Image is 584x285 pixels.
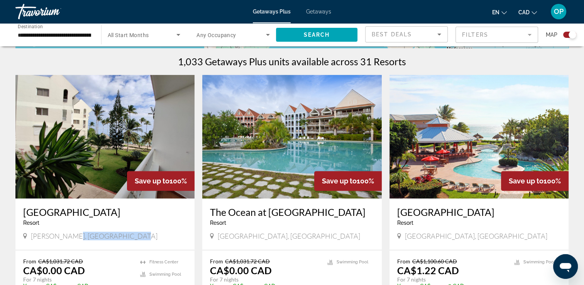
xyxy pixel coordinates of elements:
[492,7,507,18] button: Change language
[405,232,547,240] span: [GEOGRAPHIC_DATA], [GEOGRAPHIC_DATA]
[210,276,319,283] p: For 7 nights
[31,232,157,240] span: [PERSON_NAME], [GEOGRAPHIC_DATA]
[397,206,561,218] a: [GEOGRAPHIC_DATA]
[15,75,195,198] img: 3930E01X.jpg
[210,258,223,265] span: From
[218,232,360,240] span: [GEOGRAPHIC_DATA], [GEOGRAPHIC_DATA]
[455,26,538,43] button: Filter
[337,260,368,265] span: Swimming Pool
[372,30,441,39] mat-select: Sort by
[554,8,564,15] span: OP
[127,171,195,191] div: 100%
[149,272,181,277] span: Swimming Pool
[202,75,381,198] img: 4063O01X.jpg
[553,254,578,279] iframe: Button to launch messaging window
[18,24,43,29] span: Destination
[518,7,537,18] button: Change currency
[303,32,330,38] span: Search
[23,265,85,276] p: CA$0.00 CAD
[492,9,499,15] span: en
[412,258,457,265] span: CA$1,100.60 CAD
[108,32,149,38] span: All Start Months
[397,258,410,265] span: From
[397,220,413,226] span: Resort
[501,171,569,191] div: 100%
[397,276,506,283] p: For 7 nights
[372,31,412,37] span: Best Deals
[23,258,36,265] span: From
[149,260,178,265] span: Fitness Center
[38,258,83,265] span: CA$1,031.72 CAD
[23,220,39,226] span: Resort
[225,258,270,265] span: CA$1,031.72 CAD
[389,75,569,198] img: 4215O01X.jpg
[23,276,132,283] p: For 7 nights
[15,2,93,22] a: Travorium
[196,32,236,38] span: Any Occupancy
[518,9,530,15] span: CAD
[210,220,226,226] span: Resort
[397,265,459,276] p: CA$1.22 CAD
[276,28,358,42] button: Search
[546,29,557,40] span: Map
[306,8,331,15] a: Getaways
[322,177,357,185] span: Save up to
[23,206,187,218] a: [GEOGRAPHIC_DATA]
[253,8,291,15] a: Getaways Plus
[523,260,555,265] span: Swimming Pool
[210,206,374,218] a: The Ocean at [GEOGRAPHIC_DATA]
[210,265,272,276] p: CA$0.00 CAD
[178,56,406,67] h1: 1,033 Getaways Plus units available across 31 Resorts
[314,171,382,191] div: 100%
[135,177,169,185] span: Save up to
[509,177,543,185] span: Save up to
[548,3,569,20] button: User Menu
